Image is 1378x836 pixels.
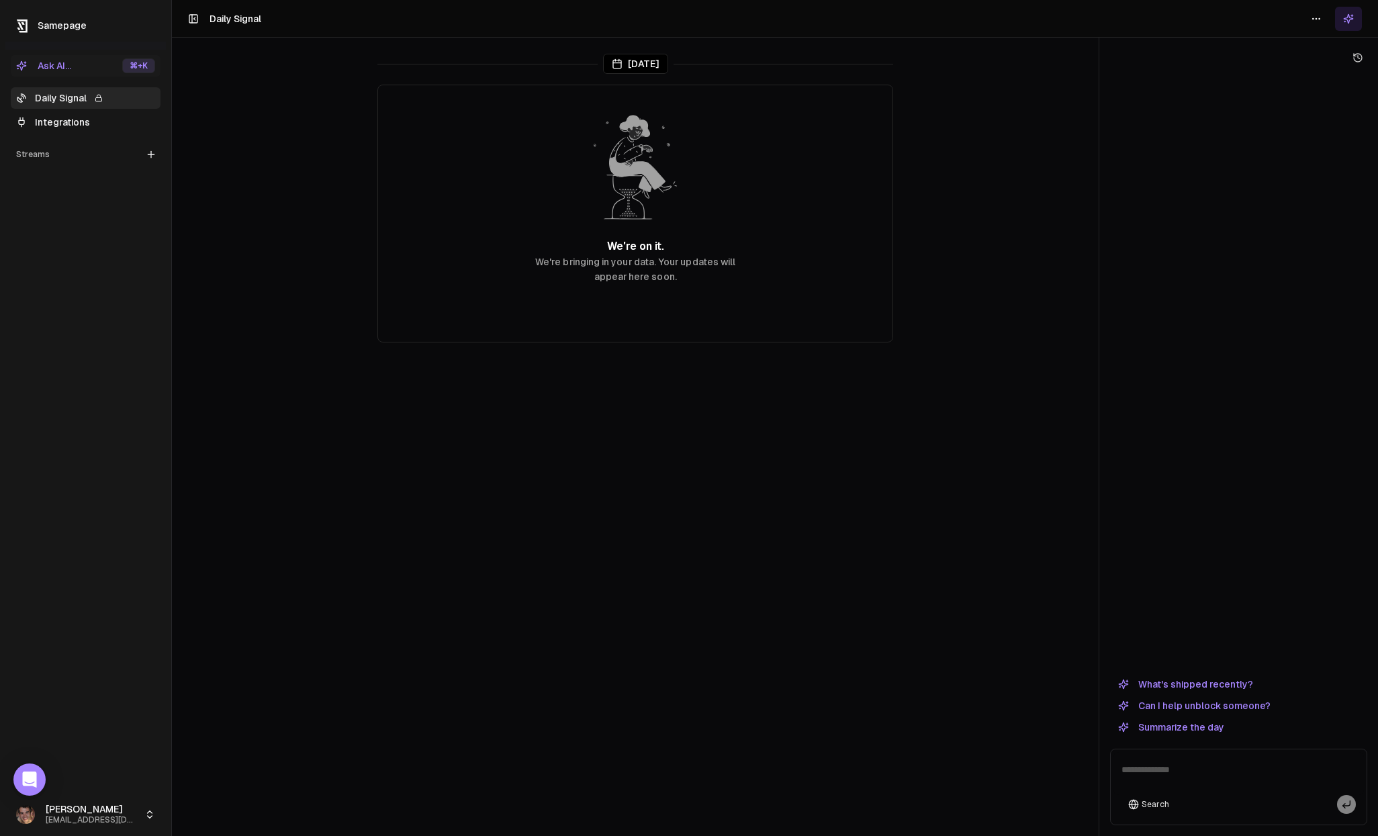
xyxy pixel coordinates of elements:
a: Daily Signal [11,87,160,109]
button: [PERSON_NAME][EMAIL_ADDRESS][DOMAIN_NAME] [11,798,160,831]
div: Streams [11,144,160,165]
p: We're bringing in your data. Your updates will appear here soon. [535,255,736,284]
div: [DATE] [603,54,668,74]
h1: Daily Signal [210,12,261,26]
div: ⌘ +K [122,58,155,73]
button: What's shipped recently? [1110,676,1261,692]
button: Can I help unblock someone? [1110,698,1279,714]
div: Ask AI... [16,59,71,73]
button: Search [1121,795,1176,814]
button: Summarize the day [1110,719,1232,735]
button: Ask AI...⌘+K [11,55,160,77]
img: _image [16,805,35,824]
div: Open Intercom Messenger [13,763,46,796]
a: Integrations [11,111,160,133]
h2: We're on it. [535,238,736,255]
span: [EMAIL_ADDRESS][DOMAIN_NAME] [46,815,139,825]
span: Samepage [38,20,87,31]
span: [PERSON_NAME] [46,804,139,816]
